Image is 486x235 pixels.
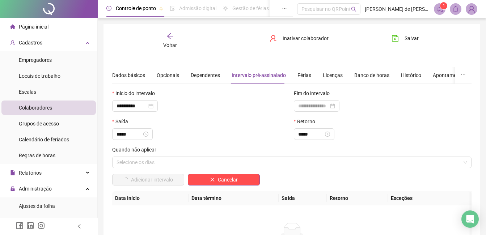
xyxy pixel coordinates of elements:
[27,222,34,229] span: linkedin
[283,34,329,42] span: Inativar colaborador
[232,5,269,11] span: Gestão de férias
[10,186,15,191] span: lock
[294,89,334,97] label: Fim do intervalo
[19,105,52,111] span: Colaboradores
[440,2,447,9] sup: 1
[323,71,343,79] div: Licenças
[365,5,430,13] span: [PERSON_NAME] de [PERSON_NAME] - 13543954000192
[279,191,327,205] th: Saída
[19,40,42,46] span: Cadastros
[77,224,82,229] span: left
[452,6,459,12] span: bell
[19,24,48,30] span: Página inicial
[19,73,60,79] span: Locais de trabalho
[282,6,287,11] span: ellipsis
[112,71,145,79] div: Dados básicos
[405,34,419,42] span: Salvar
[166,33,174,40] span: arrow-left
[232,71,286,79] div: Intervalo pré-assinalado
[297,71,311,79] div: Férias
[351,7,356,12] span: search
[191,71,220,79] div: Dependentes
[270,35,277,42] span: user-delete
[179,5,216,11] span: Admissão digital
[386,33,424,44] button: Salvar
[327,191,388,205] th: Retorno
[19,153,55,158] span: Regras de horas
[19,89,36,95] span: Escalas
[461,210,479,228] div: Open Intercom Messenger
[19,186,52,192] span: Administração
[218,176,238,184] span: Cancelar
[188,174,260,185] button: Cancelar
[16,222,23,229] span: facebook
[401,71,421,79] div: Histórico
[157,71,179,79] div: Opcionais
[436,6,443,12] span: notification
[112,117,133,125] label: Saída
[106,6,111,11] span: clock-circle
[461,72,466,77] span: ellipsis
[455,67,472,84] button: ellipsis
[116,5,156,11] span: Controle de ponto
[10,170,15,175] span: file
[189,191,279,205] th: Data término
[10,24,15,29] span: home
[354,71,389,79] div: Banco de horas
[210,177,215,182] span: close
[19,137,69,142] span: Calendário de feriados
[170,6,175,11] span: file-done
[112,191,189,205] th: Data início
[19,203,55,209] span: Ajustes da folha
[159,7,163,11] span: pushpin
[223,6,228,11] span: sun
[433,71,466,79] div: Apontamentos
[19,170,42,176] span: Relatórios
[112,174,184,185] button: Adicionar intervalo
[466,4,477,14] img: 73294
[443,3,445,8] span: 1
[294,117,320,125] label: Retorno
[388,191,457,205] th: Exceções
[112,89,160,97] label: Início do intervalo
[163,42,177,48] span: Voltar
[112,146,161,154] label: Quando não aplicar
[264,33,334,44] button: Inativar colaborador
[10,40,15,45] span: user-add
[19,57,52,63] span: Empregadores
[19,121,59,127] span: Grupos de acesso
[392,35,399,42] span: save
[38,222,45,229] span: instagram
